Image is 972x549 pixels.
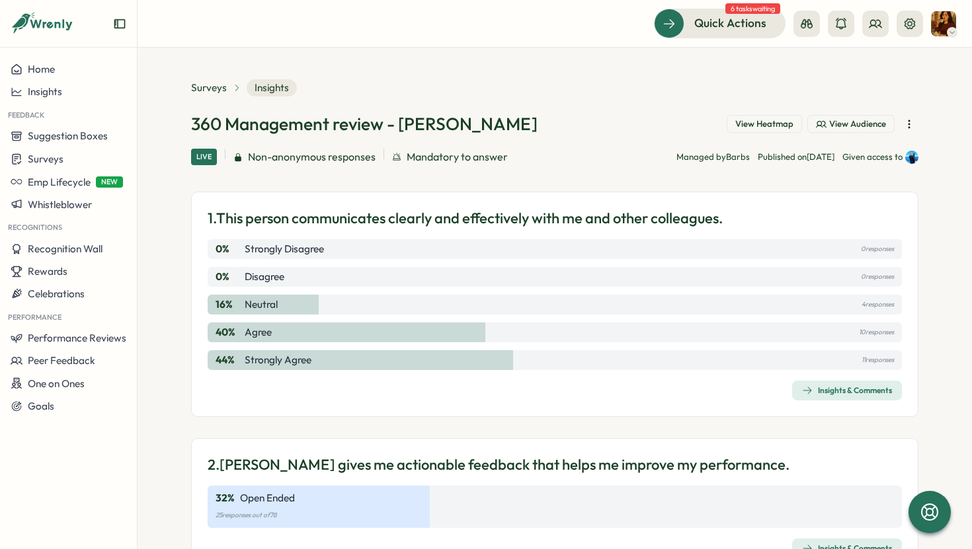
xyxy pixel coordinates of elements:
[861,270,894,284] p: 0 responses
[802,385,892,396] div: Insights & Comments
[245,270,284,284] p: Disagree
[245,353,311,367] p: Strongly Agree
[905,151,918,164] img: Henry Innis
[758,151,834,163] p: Published on
[240,491,295,505] p: Open Ended
[28,176,91,188] span: Emp Lifecycle
[807,151,834,162] span: [DATE]
[407,149,508,165] span: Mandatory to answer
[96,176,123,188] span: NEW
[216,508,894,523] p: 25 responses out of 78
[191,112,538,135] h1: 360 Management review - [PERSON_NAME]
[28,85,62,98] span: Insights
[28,265,67,277] span: Rewards
[245,297,278,312] p: Neutral
[931,11,956,36] img: Barbs
[829,118,886,130] span: View Audience
[28,198,92,211] span: Whistleblower
[862,353,894,367] p: 11 responses
[28,354,95,367] span: Peer Feedback
[792,381,902,400] button: Insights & Comments
[727,115,802,133] button: View Heatmap
[28,242,102,255] span: Recognition Wall
[216,353,242,367] p: 44 %
[842,151,903,163] p: Given access to
[807,115,895,133] button: View Audience
[216,242,242,256] p: 0 %
[113,17,126,30] button: Expand sidebar
[245,325,272,340] p: Agree
[859,325,894,340] p: 10 responses
[247,79,297,96] span: Insights
[208,455,790,475] p: 2. [PERSON_NAME] gives me actionable feedback that helps me improve my performance.
[245,242,324,256] p: Strongly Disagree
[216,491,235,505] p: 32 %
[726,151,750,162] span: Barbs
[654,9,786,38] button: Quick Actions
[208,208,723,229] p: 1. This person communicates clearly and effectively with me and other colleagues.
[28,63,55,75] span: Home
[216,325,242,340] p: 40 %
[216,270,242,284] p: 0 %
[694,15,766,32] span: Quick Actions
[28,400,54,412] span: Goals
[861,242,894,256] p: 0 responses
[28,332,126,344] span: Performance Reviews
[28,377,85,390] span: One on Ones
[862,297,894,312] p: 4 responses
[191,81,227,95] a: Surveys
[725,3,780,14] span: 6 tasks waiting
[28,153,63,165] span: Surveys
[28,129,108,142] span: Suggestion Boxes
[191,149,217,165] div: Live
[735,118,793,130] span: View Heatmap
[216,297,242,312] p: 16 %
[28,287,85,300] span: Celebrations
[248,149,376,165] span: Non-anonymous responses
[676,151,750,163] p: Managed by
